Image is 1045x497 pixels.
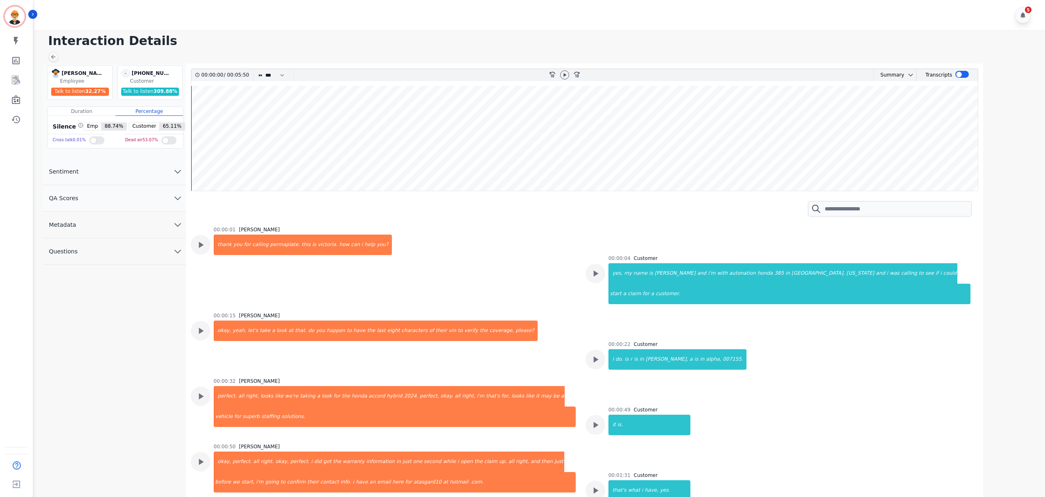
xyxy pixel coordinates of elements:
[275,452,290,472] div: okay,
[62,69,103,78] div: [PERSON_NAME]
[259,321,271,341] div: take
[1025,7,1031,13] div: 5
[460,452,474,472] div: open
[464,321,479,341] div: verify
[232,472,240,492] div: we
[935,263,940,284] div: if
[608,255,631,262] div: 00:00:04
[154,88,177,94] span: 309.88 %
[129,123,159,130] span: Customer
[875,263,886,284] div: and
[639,349,645,370] div: in
[705,349,722,370] div: alpha,
[369,472,376,492] div: an
[498,452,508,472] div: up.
[130,78,181,84] div: Customer
[215,472,232,492] div: before
[648,263,654,284] div: is
[622,284,627,304] div: a
[448,321,457,341] div: vin
[442,452,457,472] div: while
[469,472,576,492] div: .com.
[535,386,540,407] div: it
[53,134,86,146] div: Cross talk 0.01 %
[629,349,633,370] div: r
[918,263,925,284] div: to
[294,321,308,341] div: that.
[707,263,716,284] div: i'm
[239,378,280,384] div: [PERSON_NAME]
[315,321,326,341] div: you
[376,235,391,255] div: you?
[364,235,376,255] div: help
[423,452,442,472] div: second
[609,349,615,370] div: i
[280,407,575,427] div: solutions.
[321,386,333,407] div: look
[239,443,280,450] div: [PERSON_NAME]
[454,386,461,407] div: all
[214,378,236,384] div: 00:00:32
[214,312,236,319] div: 00:00:15
[215,321,232,341] div: okay,
[442,472,449,492] div: at
[403,386,419,407] div: 2024.
[121,69,130,78] span: -
[214,226,236,233] div: 00:00:01
[728,263,757,284] div: autonation
[634,407,658,413] div: Customer
[264,472,280,492] div: going
[368,386,386,407] div: accord
[333,386,342,407] div: for
[215,235,233,255] div: thank
[554,452,564,472] div: just
[609,284,622,304] div: start
[233,235,243,255] div: you
[260,386,274,407] div: looks
[757,263,774,284] div: honda
[232,452,253,472] div: perfect.
[350,235,361,255] div: can
[791,263,846,284] div: [GEOGRAPHIC_DATA],
[233,407,242,427] div: for
[173,193,183,203] svg: chevron down
[260,407,280,427] div: staffing
[386,386,403,407] div: hybrid
[435,321,448,341] div: their
[525,386,535,407] div: like
[332,452,342,472] div: the
[376,321,387,341] div: last
[785,263,791,284] div: in
[84,123,102,130] span: Emp
[240,472,255,492] div: start,
[366,452,396,472] div: information
[939,263,942,284] div: i
[642,284,650,304] div: for
[501,386,511,407] div: for,
[413,472,442,492] div: atasgard10
[655,284,970,304] div: customer.
[400,321,428,341] div: characters
[889,263,900,284] div: was
[242,407,260,427] div: superb
[5,7,25,26] img: Bordered avatar
[346,321,353,341] div: to
[608,341,631,348] div: 00:00:22
[215,407,234,427] div: vehicle
[428,321,435,341] div: of
[396,452,402,472] div: in
[308,321,315,341] div: do
[342,452,366,472] div: warranty
[232,321,247,341] div: yeah,
[243,235,252,255] div: for
[489,321,515,341] div: coverage,
[251,235,269,255] div: calling
[201,69,251,81] div: /
[722,349,746,370] div: 007155.
[633,263,648,284] div: name
[483,452,498,472] div: claim
[215,386,238,407] div: perfect.
[623,263,633,284] div: my
[541,452,553,472] div: then
[239,312,280,319] div: [PERSON_NAME]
